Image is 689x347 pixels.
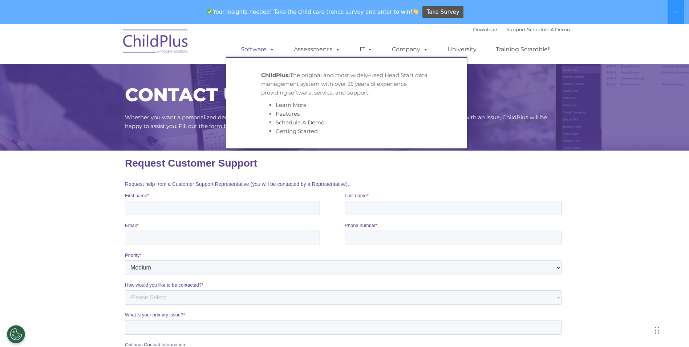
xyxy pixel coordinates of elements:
span: Take Survey [427,6,459,19]
div: Drag [655,319,659,341]
a: Download [473,27,498,32]
iframe: Chat Widget [570,268,689,347]
span: CONTACT US [125,84,249,106]
a: Company [385,42,435,57]
a: IT [352,42,380,57]
a: University [440,42,484,57]
a: Features [276,110,300,117]
a: Learn More [276,101,307,108]
a: Schedule A Demo [276,119,324,126]
a: Support [506,27,526,32]
button: Cookies Settings [7,325,25,343]
a: Software [234,42,282,57]
a: Getting Started [276,128,318,135]
a: Take Survey [422,6,463,19]
a: Schedule A Demo [527,27,570,32]
strong: ChildPlus: [261,72,290,79]
img: ChildPlus by Procare Solutions [119,24,192,61]
p: The original and most widely-used Head Start data management system with over 35 years of experie... [261,71,432,97]
a: Training Scramble!! [489,42,558,57]
font: | [473,27,570,32]
a: Assessments [287,42,348,57]
span: Whether you want a personalized demo of the software, looking for answers, interested in training... [125,114,547,129]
